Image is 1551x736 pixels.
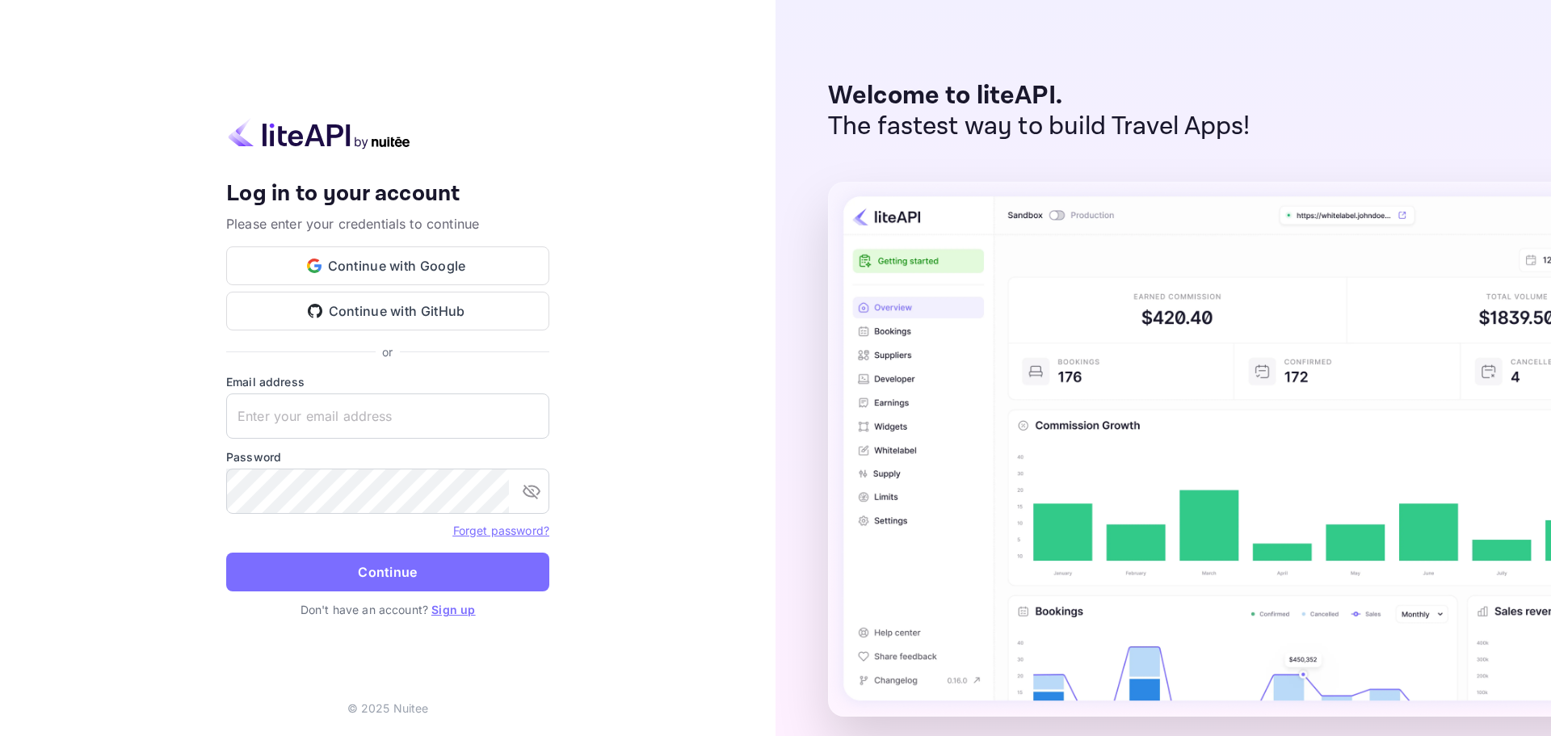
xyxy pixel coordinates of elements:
p: Please enter your credentials to continue [226,214,549,233]
button: Continue with Google [226,246,549,285]
a: Forget password? [453,522,549,538]
a: Forget password? [453,524,549,537]
img: liteapi [226,118,412,149]
a: Sign up [431,603,475,616]
h4: Log in to your account [226,180,549,208]
p: © 2025 Nuitee [347,700,429,717]
label: Email address [226,373,549,390]
button: Continue with GitHub [226,292,549,330]
label: Password [226,448,549,465]
p: or [382,343,393,360]
input: Enter your email address [226,393,549,439]
p: Don't have an account? [226,601,549,618]
p: The fastest way to build Travel Apps! [828,111,1250,142]
p: Welcome to liteAPI. [828,81,1250,111]
button: Continue [226,553,549,591]
button: toggle password visibility [515,475,548,507]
